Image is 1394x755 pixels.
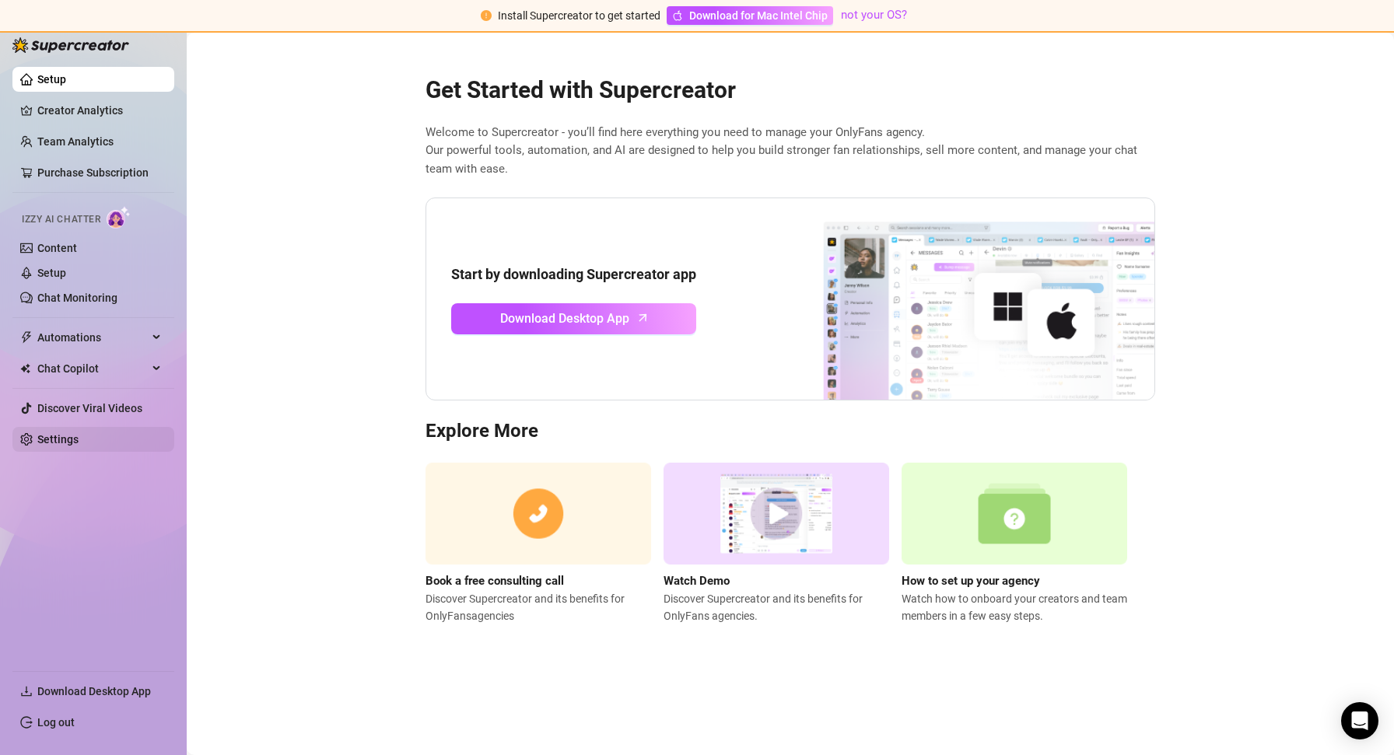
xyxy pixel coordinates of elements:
[37,433,79,446] a: Settings
[426,463,651,624] a: Book a free consulting callDiscover Supercreator and its benefits for OnlyFansagencies
[634,309,652,327] span: arrow-up
[426,124,1155,179] span: Welcome to Supercreator - you’ll find here everything you need to manage your OnlyFans agency. Ou...
[37,73,66,86] a: Setup
[22,212,100,227] span: Izzy AI Chatter
[841,8,907,22] a: not your OS?
[20,331,33,344] span: thunderbolt
[426,463,651,565] img: consulting call
[37,98,162,123] a: Creator Analytics
[426,419,1155,444] h3: Explore More
[37,356,148,381] span: Chat Copilot
[667,6,833,25] a: Download for Mac Intel Chip
[902,463,1127,624] a: How to set up your agencyWatch how to onboard your creators and team members in a few easy steps.
[765,198,1154,400] img: download app
[451,266,696,282] strong: Start by downloading Supercreator app
[500,309,629,328] span: Download Desktop App
[37,716,75,729] a: Log out
[664,463,889,565] img: supercreator demo
[902,574,1040,588] strong: How to set up your agency
[426,574,564,588] strong: Book a free consulting call
[689,7,828,24] span: Download for Mac Intel Chip
[672,10,683,21] span: apple
[902,463,1127,565] img: setup agency guide
[451,303,696,334] a: Download Desktop Apparrow-up
[664,463,889,624] a: Watch DemoDiscover Supercreator and its benefits for OnlyFans agencies.
[664,590,889,624] span: Discover Supercreator and its benefits for OnlyFans agencies.
[664,574,730,588] strong: Watch Demo
[37,135,114,148] a: Team Analytics
[37,267,66,279] a: Setup
[20,363,30,374] img: Chat Copilot
[426,590,651,624] span: Discover Supercreator and its benefits for OnlyFans agencies
[37,292,117,304] a: Chat Monitoring
[37,402,142,414] a: Discover Viral Videos
[498,9,660,22] span: Install Supercreator to get started
[20,685,33,697] span: download
[1341,702,1378,739] div: Open Intercom Messenger
[481,10,492,21] span: exclamation-circle
[426,75,1155,105] h2: Get Started with Supercreator
[37,160,162,185] a: Purchase Subscription
[37,685,151,697] span: Download Desktop App
[37,325,148,350] span: Automations
[107,206,131,229] img: AI Chatter
[12,37,129,53] img: logo-BBDzfeDw.svg
[902,590,1127,624] span: Watch how to onboard your creators and team members in a few easy steps.
[37,242,77,254] a: Content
